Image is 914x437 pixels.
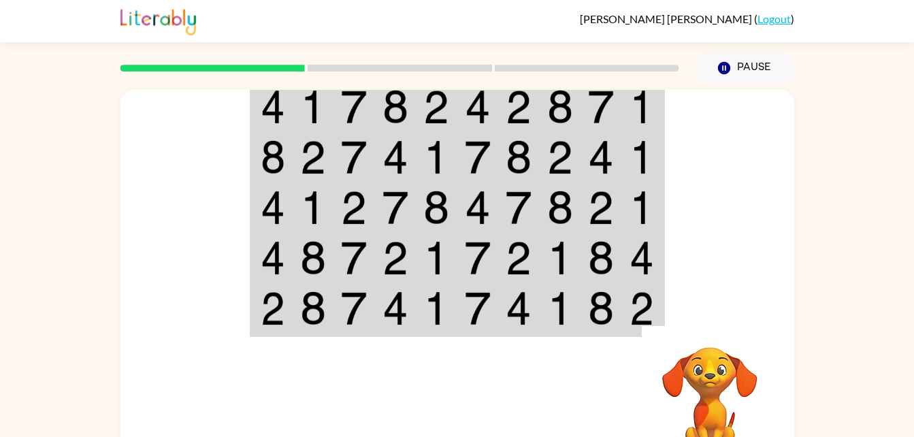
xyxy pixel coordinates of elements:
[547,241,573,275] img: 1
[423,291,449,325] img: 1
[382,90,408,124] img: 8
[547,291,573,325] img: 1
[588,291,614,325] img: 8
[300,291,326,325] img: 8
[696,52,794,84] button: Pause
[630,241,654,275] img: 4
[300,140,326,174] img: 2
[382,241,408,275] img: 2
[465,241,491,275] img: 7
[341,90,367,124] img: 7
[465,191,491,225] img: 4
[588,191,614,225] img: 2
[382,191,408,225] img: 7
[580,12,754,25] span: [PERSON_NAME] [PERSON_NAME]
[341,241,367,275] img: 7
[261,90,285,124] img: 4
[465,291,491,325] img: 7
[261,191,285,225] img: 4
[506,291,532,325] img: 4
[120,5,196,35] img: Literably
[341,140,367,174] img: 7
[341,191,367,225] img: 2
[300,90,326,124] img: 1
[423,191,449,225] img: 8
[547,191,573,225] img: 8
[588,241,614,275] img: 8
[630,191,654,225] img: 1
[261,291,285,325] img: 2
[630,90,654,124] img: 1
[382,291,408,325] img: 4
[630,291,654,325] img: 2
[506,241,532,275] img: 2
[580,12,794,25] div: ( )
[630,140,654,174] img: 1
[423,140,449,174] img: 1
[547,90,573,124] img: 8
[423,90,449,124] img: 2
[423,241,449,275] img: 1
[506,90,532,124] img: 2
[465,140,491,174] img: 7
[341,291,367,325] img: 7
[261,140,285,174] img: 8
[506,191,532,225] img: 7
[588,140,614,174] img: 4
[465,90,491,124] img: 4
[588,90,614,124] img: 7
[261,241,285,275] img: 4
[300,191,326,225] img: 1
[547,140,573,174] img: 2
[757,12,791,25] a: Logout
[506,140,532,174] img: 8
[300,241,326,275] img: 8
[382,140,408,174] img: 4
